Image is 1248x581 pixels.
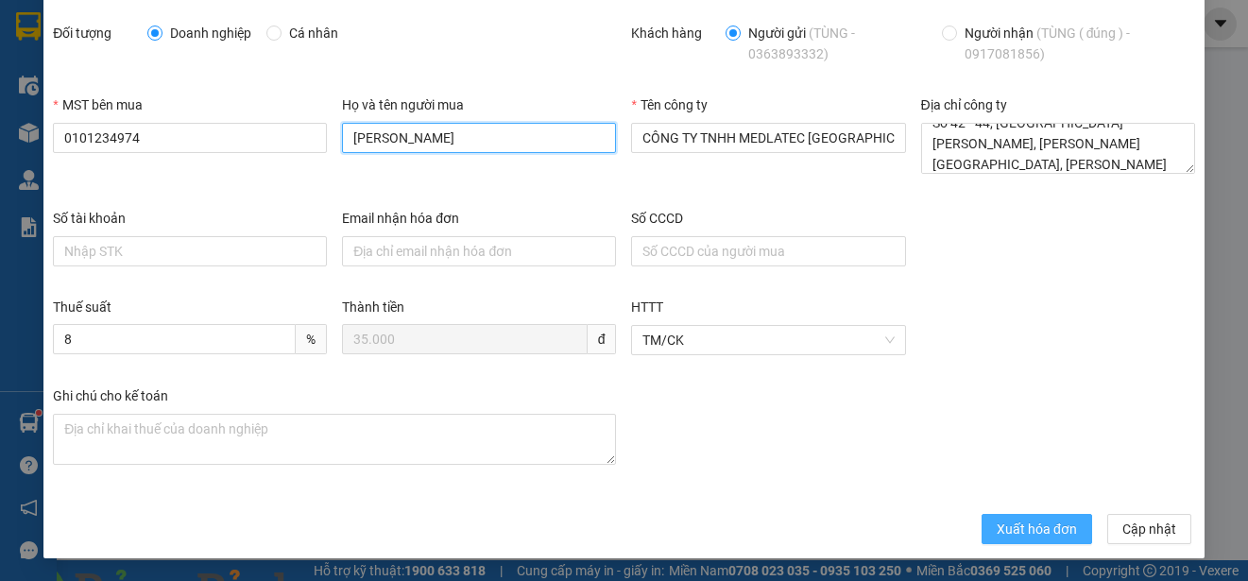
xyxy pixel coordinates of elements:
input: MST bên mua [53,123,327,153]
span: (TÙNG ( đúng ) - 0917081856) [965,26,1131,61]
label: Thành tiền [342,299,404,315]
span: Cá nhân [282,23,346,43]
label: Số tài khoản [53,211,126,226]
label: HTTT [631,299,663,315]
input: Họ và tên người mua [342,123,616,153]
label: Họ và tên người mua [342,97,464,112]
input: Email nhận hóa đơn [342,236,616,266]
label: Thuế suất [53,299,111,315]
label: Khách hàng [631,26,702,41]
span: Doanh nghiệp [162,23,259,43]
label: Email nhận hóa đơn [342,211,459,226]
button: Xuất hóa đơn [982,514,1092,544]
span: Xuất hóa đơn [997,519,1077,539]
span: Người gửi [741,23,919,64]
textarea: Địa chỉ công ty [921,123,1195,174]
span: TM/CK [642,326,894,354]
label: Ghi chú cho kế toán [53,388,168,403]
label: MST bên mua [53,97,142,112]
input: Thuế suất [53,324,296,354]
button: Cập nhật [1107,514,1191,544]
label: Số CCCD [631,211,683,226]
label: Địa chỉ công ty [921,97,1007,112]
span: Người nhận [957,23,1188,64]
input: Số CCCD [631,236,905,266]
span: % [296,324,327,354]
span: Cập nhật [1122,519,1176,539]
label: Đối tượng [53,26,111,41]
label: Tên công ty [631,97,707,112]
span: đ [588,324,617,354]
input: Số tài khoản [53,236,327,266]
textarea: Ghi chú đơn hàng Ghi chú cho kế toán [53,414,616,465]
input: Tên công ty [631,123,905,153]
